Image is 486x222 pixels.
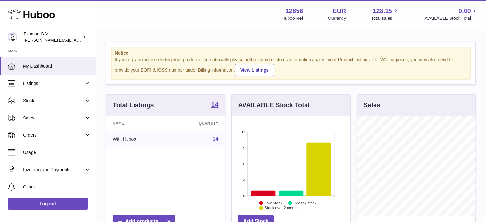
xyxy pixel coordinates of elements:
[235,64,274,76] a: View Listings
[23,149,91,156] span: Usage
[328,15,346,21] div: Currency
[242,130,245,134] text: 12
[282,15,303,21] div: Huboo Ref
[106,131,169,147] td: With Huboo
[371,15,399,21] span: Total sales
[23,80,84,87] span: Listings
[265,206,299,210] text: Stock over 2 months
[113,101,154,110] h3: Total Listings
[24,37,128,42] span: [PERSON_NAME][EMAIL_ADDRESS][DOMAIN_NAME]
[373,7,392,15] span: 128.15
[24,31,81,43] div: Fitsmart B.V.
[243,194,245,198] text: 0
[23,63,91,69] span: My Dashboard
[23,115,84,121] span: Sales
[424,7,478,21] a: 0.00 AVAILABLE Stock Total
[211,101,218,109] a: 14
[285,7,303,15] strong: 12856
[23,132,84,138] span: Orders
[424,15,478,21] span: AVAILABLE Stock Total
[115,57,467,76] div: If you're planning on sending your products internationally please add required customs informati...
[243,178,245,182] text: 3
[333,7,346,15] strong: EUR
[8,198,88,210] a: Log out
[115,50,467,56] strong: Notice
[243,162,245,166] text: 6
[8,32,17,42] img: jonathan@leaderoo.com
[23,184,91,190] span: Cases
[364,101,380,110] h3: Sales
[243,146,245,150] text: 9
[293,201,317,205] text: Healthy stock
[23,167,84,173] span: Invoicing and Payments
[106,116,169,131] th: Name
[459,7,471,15] span: 0.00
[265,201,282,205] text: Low Stock
[211,101,218,108] strong: 14
[238,101,309,110] h3: AVAILABLE Stock Total
[169,116,225,131] th: Quantity
[371,7,399,21] a: 128.15 Total sales
[213,136,219,142] a: 14
[23,98,84,104] span: Stock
